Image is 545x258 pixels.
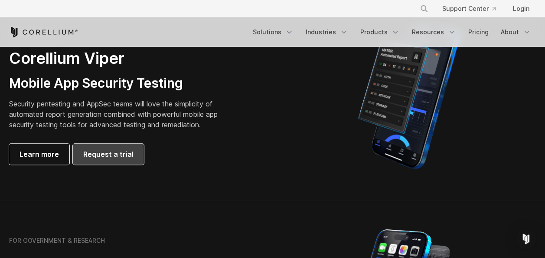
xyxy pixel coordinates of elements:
[9,27,78,37] a: Corellium Home
[496,24,536,40] a: About
[416,1,432,17] button: Search
[73,144,144,165] a: Request a trial
[9,75,231,92] h3: Mobile App Security Testing
[407,24,461,40] a: Resources
[9,237,105,245] h6: FOR GOVERNMENT & RESEARCH
[248,24,299,40] a: Solutions
[516,228,536,249] div: Open Intercom Messenger
[355,24,405,40] a: Products
[20,149,59,159] span: Learn more
[248,24,536,40] div: Navigation Menu
[463,24,494,40] a: Pricing
[409,1,536,17] div: Navigation Menu
[506,1,536,17] a: Login
[343,21,474,173] img: Corellium MATRIX automated report on iPhone showing app vulnerability test results across securit...
[300,24,353,40] a: Industries
[9,144,69,165] a: Learn more
[9,49,231,68] h2: Corellium Viper
[9,99,231,130] p: Security pentesting and AppSec teams will love the simplicity of automated report generation comb...
[83,149,134,159] span: Request a trial
[435,1,503,17] a: Support Center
